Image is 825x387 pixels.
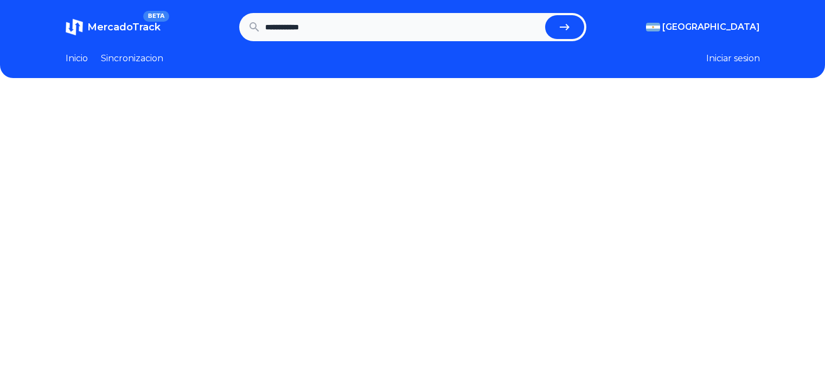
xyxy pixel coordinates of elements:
[66,18,83,36] img: MercadoTrack
[706,52,760,65] button: Iniciar sesion
[646,21,760,34] button: [GEOGRAPHIC_DATA]
[646,23,660,31] img: Argentina
[66,52,88,65] a: Inicio
[143,11,169,22] span: BETA
[66,18,161,36] a: MercadoTrackBETA
[662,21,760,34] span: [GEOGRAPHIC_DATA]
[87,21,161,33] span: MercadoTrack
[101,52,163,65] a: Sincronizacion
